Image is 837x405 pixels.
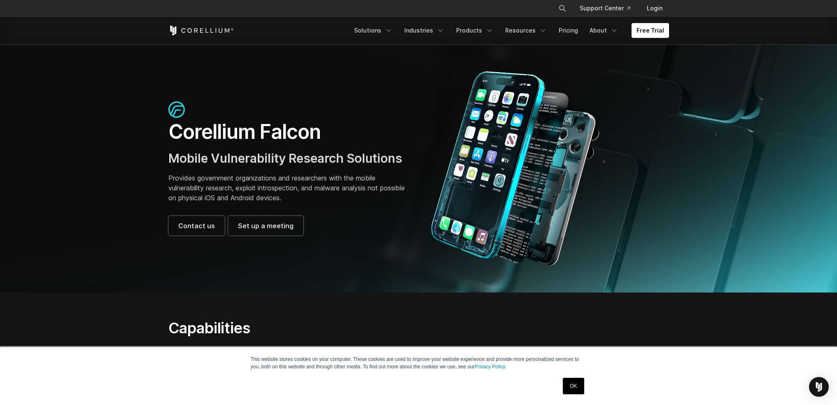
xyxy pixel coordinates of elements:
a: Privacy Policy. [475,364,506,370]
a: OK [563,378,584,394]
img: falcon-icon [168,101,185,118]
a: Products [451,23,499,38]
a: Solutions [349,23,398,38]
a: Pricing [554,23,583,38]
span: Set up a meeting [238,221,294,231]
a: Corellium Home [168,26,234,35]
button: Search [555,1,570,16]
div: Navigation Menu [548,1,669,16]
a: Free Trial [632,23,669,38]
a: Contact us [168,216,225,236]
p: Provides government organizations and researchers with the mobile vulnerability research, exploit... [168,173,410,203]
h2: Capabilities [168,319,497,337]
h1: Corellium Falcon [168,119,410,144]
div: Navigation Menu [349,23,669,38]
img: Corellium_Falcon Hero 1 [427,71,604,266]
a: Industries [399,23,450,38]
a: Support Center [573,1,637,16]
span: Contact us [178,221,215,231]
span: Mobile Vulnerability Research Solutions [168,151,402,166]
div: Open Intercom Messenger [809,377,829,397]
a: About [585,23,623,38]
p: This website stores cookies on your computer. These cookies are used to improve your website expe... [251,356,587,370]
a: Login [640,1,669,16]
a: Resources [500,23,552,38]
a: Set up a meeting [228,216,303,236]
